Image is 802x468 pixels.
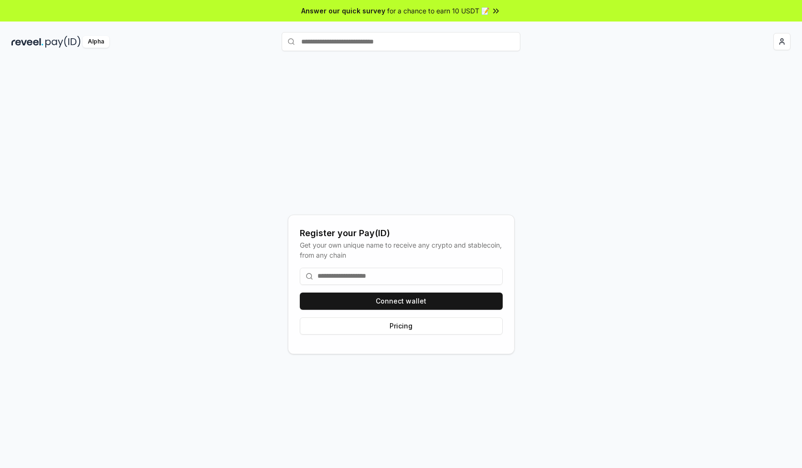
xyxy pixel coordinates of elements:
[300,240,503,260] div: Get your own unique name to receive any crypto and stablecoin, from any chain
[300,317,503,335] button: Pricing
[387,6,489,16] span: for a chance to earn 10 USDT 📝
[300,293,503,310] button: Connect wallet
[11,36,43,48] img: reveel_dark
[45,36,81,48] img: pay_id
[300,227,503,240] div: Register your Pay(ID)
[301,6,385,16] span: Answer our quick survey
[83,36,109,48] div: Alpha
